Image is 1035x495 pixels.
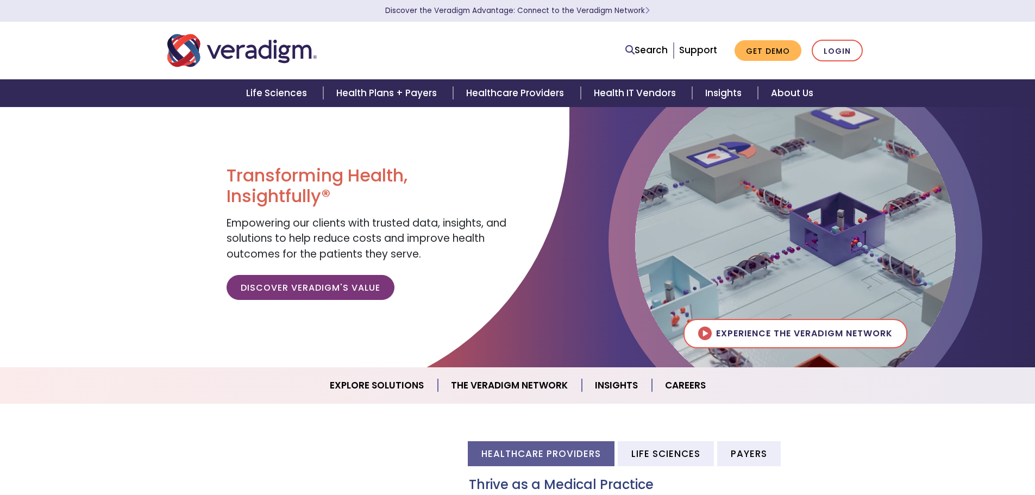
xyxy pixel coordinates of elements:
[385,5,650,16] a: Discover the Veradigm Advantage: Connect to the Veradigm NetworkLearn More
[323,79,453,107] a: Health Plans + Payers
[758,79,826,107] a: About Us
[625,43,668,58] a: Search
[227,216,506,261] span: Empowering our clients with trusted data, insights, and solutions to help reduce costs and improv...
[692,79,758,107] a: Insights
[645,5,650,16] span: Learn More
[717,441,781,466] li: Payers
[582,372,652,399] a: Insights
[618,441,714,466] li: Life Sciences
[679,43,717,57] a: Support
[227,275,394,300] a: Discover Veradigm's Value
[227,165,509,207] h1: Transforming Health, Insightfully®
[652,372,719,399] a: Careers
[468,441,614,466] li: Healthcare Providers
[581,79,692,107] a: Health IT Vendors
[453,79,580,107] a: Healthcare Providers
[469,477,868,493] h3: Thrive as a Medical Practice
[735,40,801,61] a: Get Demo
[438,372,582,399] a: The Veradigm Network
[812,40,863,62] a: Login
[233,79,323,107] a: Life Sciences
[167,33,317,68] img: Veradigm logo
[317,372,438,399] a: Explore Solutions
